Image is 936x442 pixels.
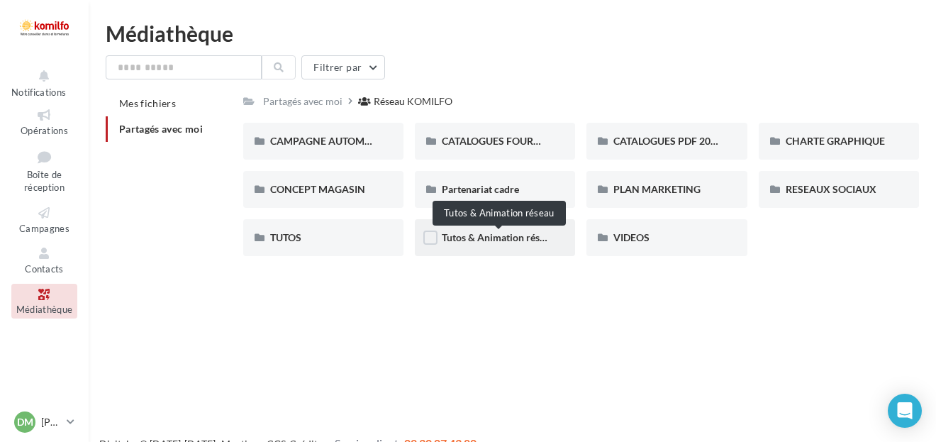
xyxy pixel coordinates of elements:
span: Notifications [11,87,66,98]
span: Tutos & Animation réseau [442,231,555,243]
a: Boîte de réception [11,145,77,197]
div: Open Intercom Messenger [888,394,922,428]
a: DM [PERSON_NAME] [11,409,77,436]
span: TUTOS [270,231,301,243]
span: DM [17,415,33,429]
a: Médiathèque [11,284,77,319]
span: Boîte de réception [24,169,65,194]
span: Médiathèque [16,304,73,316]
p: [PERSON_NAME] [41,415,61,429]
span: CATALOGUES PDF 2025 [613,135,722,147]
span: CONCEPT MAGASIN [270,183,365,195]
span: Contacts [25,263,64,275]
span: CATALOGUES FOURNISSEURS - PRODUITS 2025 [442,135,662,147]
span: CAMPAGNE AUTOMNE [270,135,378,147]
span: CHARTE GRAPHIQUE [786,135,885,147]
span: Mes fichiers [119,97,176,109]
span: Partagés avec moi [119,123,203,135]
a: Campagnes [11,202,77,237]
span: Campagnes [19,223,69,234]
a: Contacts [11,243,77,277]
a: Opérations [11,104,77,139]
span: RESEAUX SOCIAUX [786,183,876,195]
div: Tutos & Animation réseau [433,201,566,226]
span: Opérations [21,125,68,136]
div: Médiathèque [106,23,919,44]
div: Réseau KOMILFO [374,94,452,109]
button: Filtrer par [301,55,385,79]
div: Partagés avec moi [263,94,342,109]
span: PLAN MARKETING [613,183,701,195]
span: VIDEOS [613,231,650,243]
span: Partenariat cadre [442,183,519,195]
